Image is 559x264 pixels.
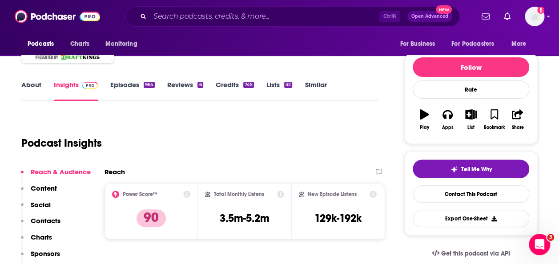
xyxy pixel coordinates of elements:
[82,82,98,89] img: Podchaser Pro
[216,80,254,101] a: Credits745
[511,38,527,50] span: More
[31,168,91,176] p: Reach & Audience
[511,125,523,130] div: Share
[413,185,529,203] a: Contact This Podcast
[467,125,475,130] div: List
[31,184,57,192] p: Content
[525,7,544,26] button: Show profile menu
[413,104,436,136] button: Play
[31,233,52,241] p: Charts
[21,168,91,184] button: Reach & Audience
[413,160,529,178] button: tell me why sparkleTell Me Why
[500,9,514,24] a: Show notifications dropdown
[442,125,454,130] div: Apps
[21,184,57,200] button: Content
[478,9,493,24] a: Show notifications dropdown
[21,36,65,52] button: open menu
[64,36,95,52] a: Charts
[420,125,429,130] div: Play
[266,80,292,101] a: Lists32
[413,210,529,227] button: Export One-Sheet
[123,191,157,197] h2: Power Score™
[413,80,529,99] div: Rate
[436,104,459,136] button: Apps
[15,8,100,25] img: Podchaser - Follow, Share and Rate Podcasts
[105,38,137,50] span: Monitoring
[446,36,507,52] button: open menu
[407,11,452,22] button: Open AdvancedNew
[28,38,54,50] span: Podcasts
[21,200,51,217] button: Social
[547,234,554,241] span: 3
[197,82,203,88] div: 6
[537,7,544,14] svg: Add a profile image
[110,80,155,101] a: Episodes964
[99,36,149,52] button: open menu
[451,38,494,50] span: For Podcasters
[436,5,452,14] span: New
[167,80,203,101] a: Reviews6
[483,104,506,136] button: Bookmark
[413,57,529,77] button: Follow
[21,80,41,101] a: About
[525,7,544,26] img: User Profile
[506,104,529,136] button: Share
[529,234,550,255] iframe: Intercom live chat
[314,212,362,225] h3: 129k-192k
[31,216,60,225] p: Contacts
[21,233,52,249] button: Charts
[308,191,357,197] h2: New Episode Listens
[21,136,102,150] h1: Podcast Insights
[484,125,505,130] div: Bookmark
[525,7,544,26] span: Logged in as akshay.luthra
[379,11,400,22] span: Ctrl K
[461,166,492,173] span: Tell Me Why
[305,80,326,101] a: Similar
[21,216,60,233] button: Contacts
[105,168,125,176] h2: Reach
[220,212,269,225] h3: 3.5m-5.2m
[441,250,510,257] span: Get this podcast via API
[505,36,538,52] button: open menu
[54,80,98,101] a: InsightsPodchaser Pro
[284,82,292,88] div: 32
[144,82,155,88] div: 964
[459,104,483,136] button: List
[125,6,460,27] div: Search podcasts, credits, & more...
[411,14,448,19] span: Open Advanced
[214,191,264,197] h2: Total Monthly Listens
[450,166,458,173] img: tell me why sparkle
[31,200,51,209] p: Social
[400,38,435,50] span: For Business
[31,249,60,258] p: Sponsors
[70,38,89,50] span: Charts
[394,36,446,52] button: open menu
[137,209,166,227] p: 90
[243,82,254,88] div: 745
[150,9,379,24] input: Search podcasts, credits, & more...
